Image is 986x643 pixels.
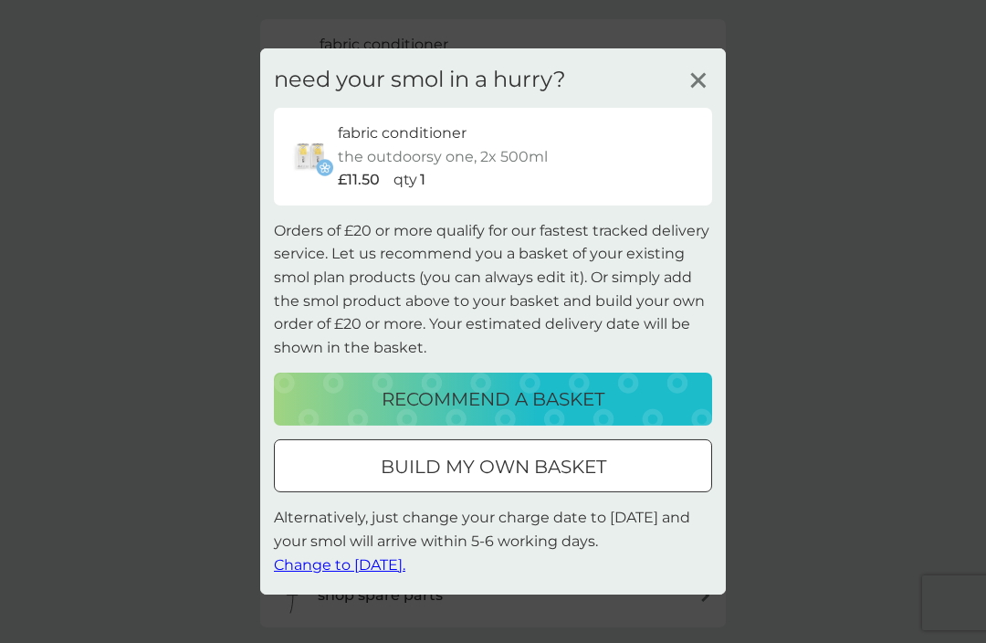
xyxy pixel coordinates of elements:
[274,67,566,93] h3: need your smol in a hurry?
[420,168,425,192] p: 1
[274,219,712,360] p: Orders of £20 or more qualify for our fastest tracked delivery service. Let us recommend you a ba...
[338,168,380,192] p: £11.50
[274,506,712,576] p: Alternatively, just change your charge date to [DATE] and your smol will arrive within 5-6 workin...
[338,121,467,145] p: fabric conditioner
[274,553,405,576] button: Change to [DATE].
[274,373,712,426] button: recommend a basket
[274,555,405,573] span: Change to [DATE].
[381,452,606,481] p: build my own basket
[393,168,417,192] p: qty
[382,385,604,414] p: recommend a basket
[274,439,712,492] button: build my own basket
[338,145,548,169] p: the outdoorsy one, 2x 500ml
